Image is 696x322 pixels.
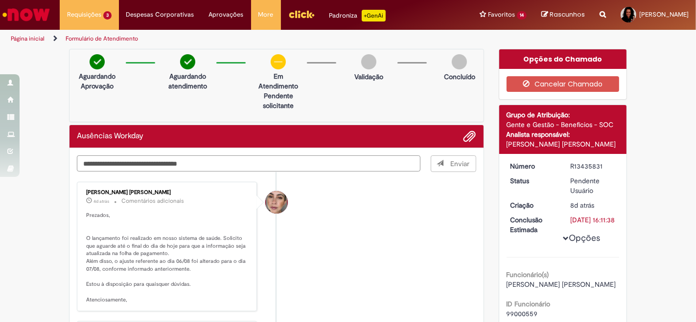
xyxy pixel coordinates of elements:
[362,10,386,21] p: +GenAi
[570,200,616,210] div: 21/08/2025 11:46:17
[288,7,315,21] img: click_logo_yellow_360x200.png
[507,120,620,129] div: Gente e Gestão - Benefícios - SOC
[180,54,195,69] img: check-circle-green.png
[66,35,138,43] a: Formulário de Atendimento
[550,10,585,19] span: Rascunhos
[73,71,121,91] p: Aguardando Aprovação
[507,300,551,308] b: ID Funcionário
[361,54,376,69] img: img-circle-grey.png
[452,54,467,69] img: img-circle-grey.png
[464,130,476,143] button: Adicionar anexos
[507,110,620,120] div: Grupo de Atribuição:
[209,10,244,20] span: Aprovações
[90,54,105,69] img: check-circle-green.png
[255,71,302,91] p: Em Atendimento
[93,198,109,204] span: 4d atrás
[1,5,51,24] img: ServiceNow
[67,10,101,20] span: Requisições
[570,161,616,171] div: R13435831
[570,215,616,225] div: [DATE] 16:11:38
[517,11,527,20] span: 14
[126,10,194,20] span: Despesas Corporativas
[103,11,112,20] span: 3
[507,139,620,149] div: [PERSON_NAME] [PERSON_NAME]
[354,72,383,82] p: Validação
[329,10,386,21] div: Padroniza
[570,176,616,195] div: Pendente Usuário
[77,132,143,141] h2: Ausências Workday Histórico de tíquete
[258,10,274,20] span: More
[121,197,184,205] small: Comentários adicionais
[488,10,515,20] span: Favoritos
[507,270,549,279] b: Funcionário(s)
[499,49,627,69] div: Opções do Chamado
[93,198,109,204] time: 25/08/2025 11:37:02
[86,190,249,195] div: [PERSON_NAME] [PERSON_NAME]
[265,191,288,214] div: Ariane Ruiz Amorim
[503,200,563,210] dt: Criação
[507,309,538,318] span: 99000559
[570,201,594,210] span: 8d atrás
[11,35,45,43] a: Página inicial
[507,280,616,289] span: [PERSON_NAME] [PERSON_NAME]
[86,212,249,303] p: Prezados, O lançamento foi realizado em nosso sistema de saúde. Solicito que aguarde até o final ...
[507,129,620,139] div: Analista responsável:
[444,72,475,82] p: Concluído
[541,10,585,20] a: Rascunhos
[570,201,594,210] time: 21/08/2025 11:46:17
[164,71,211,91] p: Aguardando atendimento
[639,10,689,19] span: [PERSON_NAME]
[507,76,620,92] button: Cancelar Chamado
[7,30,457,48] ul: Trilhas de página
[503,161,563,171] dt: Número
[77,155,420,172] textarea: Digite sua mensagem aqui...
[271,54,286,69] img: circle-minus.png
[503,176,563,186] dt: Status
[503,215,563,235] dt: Conclusão Estimada
[255,91,302,110] p: Pendente solicitante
